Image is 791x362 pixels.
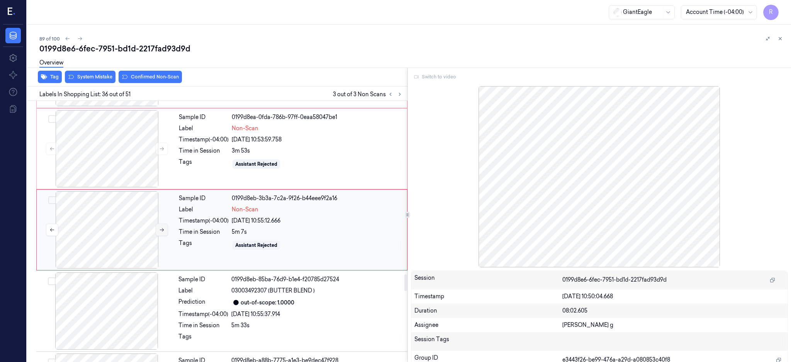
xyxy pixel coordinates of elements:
[562,321,784,329] div: [PERSON_NAME] g
[179,239,229,252] div: Tags
[241,299,294,307] div: out-of-scope: 1.0000
[178,310,228,318] div: Timestamp (-04:00)
[179,206,229,214] div: Label
[179,228,229,236] div: Time in Session
[179,147,229,155] div: Time in Session
[231,321,403,330] div: 5m 33s
[232,217,402,225] div: [DATE] 10:55:12.666
[414,321,562,329] div: Assignee
[39,59,63,68] a: Overview
[119,71,182,83] button: Confirmed Non-Scan
[178,333,228,345] div: Tags
[232,136,402,144] div: [DATE] 10:53:59.758
[178,287,228,295] div: Label
[179,113,229,121] div: Sample ID
[562,276,667,284] span: 0199d8e6-6fec-7951-bd1d-2217fad93d9d
[179,136,229,144] div: Timestamp (-04:00)
[414,335,562,348] div: Session Tags
[178,321,228,330] div: Time in Session
[414,274,562,286] div: Session
[562,307,784,315] div: 08:02.605
[38,71,62,83] button: Tag
[414,307,562,315] div: Duration
[232,147,402,155] div: 3m 53s
[232,194,402,202] div: 0199d8eb-3b3a-7c2a-9f26-b44eee9f2a16
[232,124,258,133] span: Non-Scan
[65,71,115,83] button: System Mistake
[763,5,779,20] button: R
[178,275,228,284] div: Sample ID
[178,298,228,307] div: Prediction
[232,228,402,236] div: 5m 7s
[39,90,131,99] span: Labels In Shopping List: 36 out of 51
[232,113,402,121] div: 0199d8ea-0fda-786b-97ff-0eaa58047be1
[231,275,403,284] div: 0199d8eb-85ba-76d9-b1e4-f20785d27524
[48,277,56,285] button: Select row
[179,158,229,170] div: Tags
[179,194,229,202] div: Sample ID
[39,36,60,42] span: 89 of 100
[235,161,277,168] div: Assistant Rejected
[179,124,229,133] div: Label
[235,242,277,249] div: Assistant Rejected
[231,287,315,295] span: 03003492307 (BUTTER BLEND )
[414,292,562,301] div: Timestamp
[179,217,229,225] div: Timestamp (-04:00)
[562,292,784,301] div: [DATE] 10:50:04.668
[231,310,403,318] div: [DATE] 10:55:37.914
[48,115,56,123] button: Select row
[39,43,785,54] div: 0199d8e6-6fec-7951-bd1d-2217fad93d9d
[48,196,56,204] button: Select row
[333,90,404,99] span: 3 out of 3 Non Scans
[232,206,258,214] span: Non-Scan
